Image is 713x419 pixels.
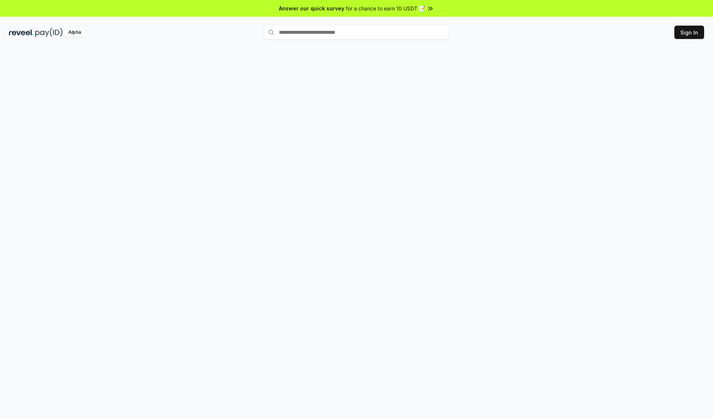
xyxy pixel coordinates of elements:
img: reveel_dark [9,28,34,37]
img: pay_id [35,28,63,37]
span: Answer our quick survey [279,4,344,12]
div: Alpha [64,28,85,37]
span: for a chance to earn 10 USDT 📝 [346,4,425,12]
button: Sign In [674,26,704,39]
